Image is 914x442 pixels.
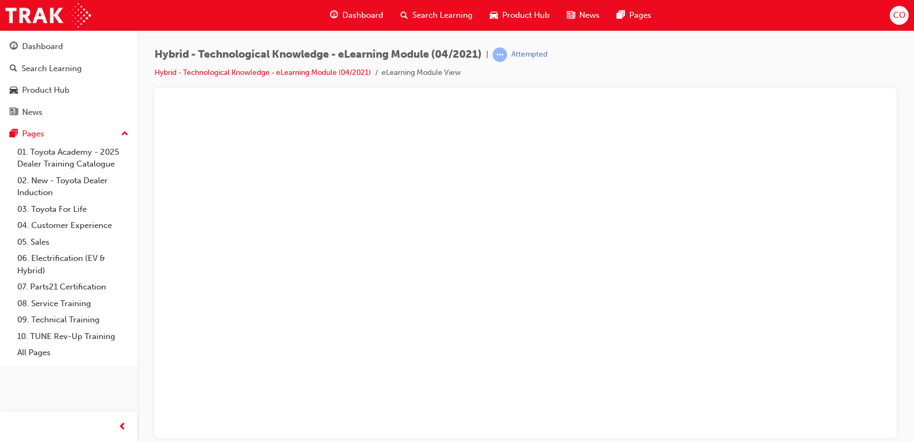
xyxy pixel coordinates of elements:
[13,201,133,218] a: 03. Toyota For Life
[382,67,461,79] li: eLearning Module View
[13,328,133,345] a: 10. TUNE Rev-Up Training
[22,63,82,75] div: Search Learning
[5,3,91,27] img: Trak
[121,127,129,141] span: up-icon
[4,124,133,144] button: Pages
[342,9,383,22] span: Dashboard
[10,64,17,74] span: search-icon
[13,250,133,279] a: 06. Electrification (EV & Hybrid)
[13,234,133,251] a: 05. Sales
[4,80,133,100] a: Product Hub
[13,295,133,312] a: 08. Service Training
[154,68,371,77] a: Hybrid - Technological Knowledge - eLearning Module (04/2021)
[321,4,392,26] a: guage-iconDashboard
[412,9,473,22] span: Search Learning
[481,4,558,26] a: car-iconProduct Hub
[22,128,44,140] div: Pages
[10,129,18,139] span: pages-icon
[558,4,608,26] a: news-iconNews
[511,50,547,60] div: Attempted
[629,9,651,22] span: Pages
[490,9,498,22] span: car-icon
[400,9,408,22] span: search-icon
[4,102,133,122] a: News
[13,344,133,361] a: All Pages
[13,172,133,201] a: 02. New - Toyota Dealer Induction
[502,9,550,22] span: Product Hub
[10,86,18,95] span: car-icon
[13,312,133,328] a: 09. Technical Training
[4,37,133,57] a: Dashboard
[10,108,18,118] span: news-icon
[392,4,481,26] a: search-iconSearch Learning
[330,9,338,22] span: guage-icon
[22,84,69,96] div: Product Hub
[567,9,575,22] span: news-icon
[22,40,63,53] div: Dashboard
[13,217,133,234] a: 04. Customer Experience
[893,9,905,22] span: CO
[4,34,133,124] button: DashboardSearch LearningProduct HubNews
[579,9,600,22] span: News
[890,6,909,25] button: CO
[118,420,126,434] span: prev-icon
[13,279,133,295] a: 07. Parts21 Certification
[154,49,482,61] span: Hybrid - Technological Knowledge - eLearning Module (04/2021)
[617,9,625,22] span: pages-icon
[4,59,133,79] a: Search Learning
[13,144,133,172] a: 01. Toyota Academy - 2025 Dealer Training Catalogue
[22,106,43,119] div: News
[10,42,18,52] span: guage-icon
[486,49,488,61] span: |
[608,4,660,26] a: pages-iconPages
[493,47,507,62] span: learningRecordVerb_ATTEMPT-icon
